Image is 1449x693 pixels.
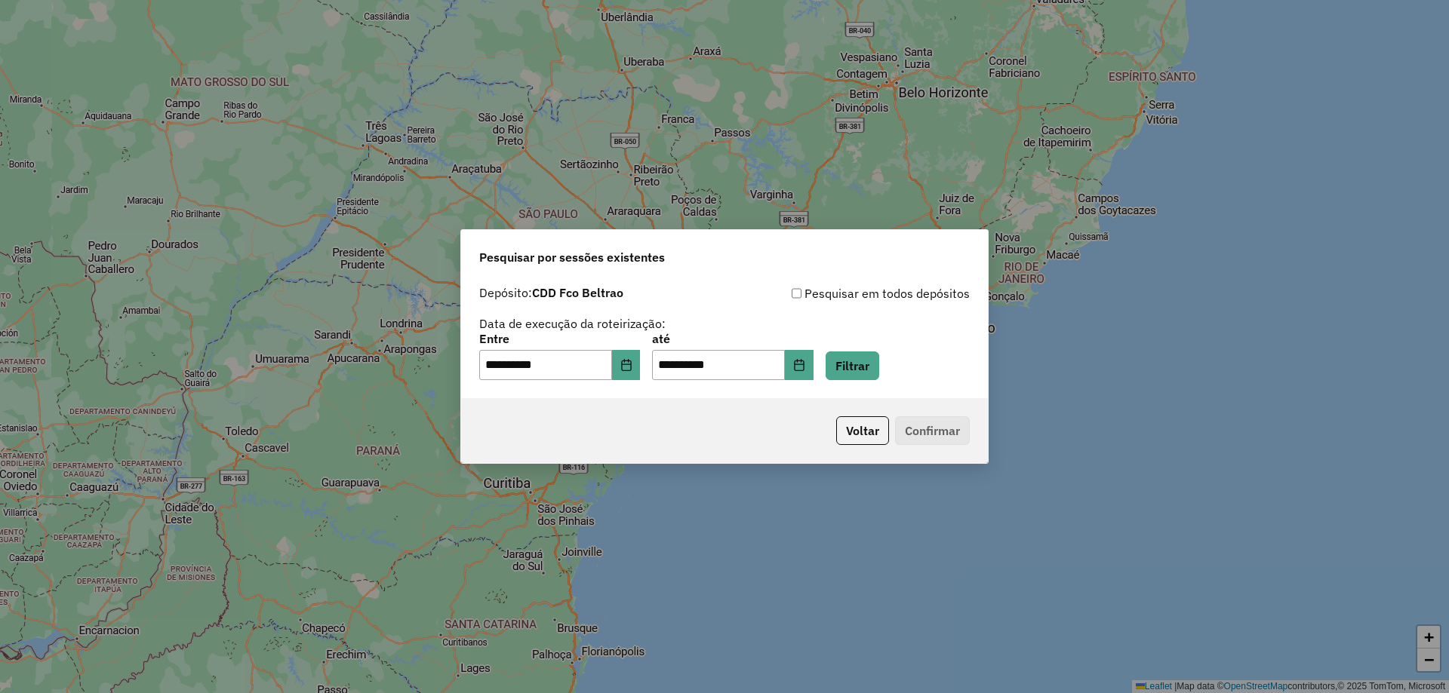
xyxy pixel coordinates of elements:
label: Depósito: [479,284,623,302]
button: Voltar [836,416,889,445]
div: Pesquisar em todos depósitos [724,284,970,302]
label: Entre [479,330,640,348]
button: Choose Date [612,350,641,380]
strong: CDD Fco Beltrao [532,285,623,300]
button: Filtrar [826,351,879,380]
label: até [652,330,813,348]
button: Choose Date [785,350,814,380]
span: Pesquisar por sessões existentes [479,248,665,266]
label: Data de execução da roteirização: [479,314,666,333]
